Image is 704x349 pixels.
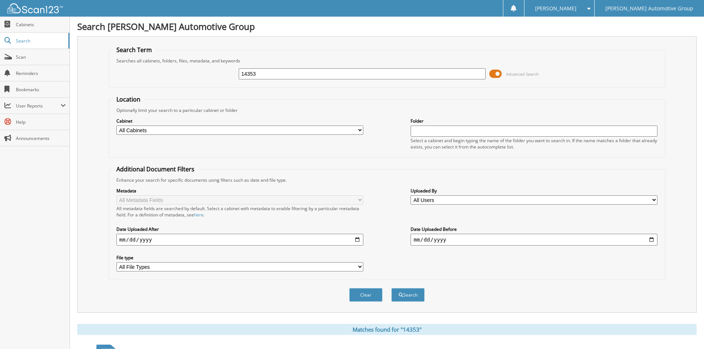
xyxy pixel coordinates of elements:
[16,38,65,44] span: Search
[349,288,382,302] button: Clear
[116,254,363,261] label: File type
[16,119,66,125] span: Help
[411,118,657,124] label: Folder
[7,3,63,13] img: scan123-logo-white.svg
[391,288,425,302] button: Search
[116,234,363,246] input: start
[411,188,657,194] label: Uploaded By
[16,70,66,76] span: Reminders
[116,188,363,194] label: Metadata
[113,165,198,173] legend: Additional Document Filters
[116,118,363,124] label: Cabinet
[411,234,657,246] input: end
[411,226,657,232] label: Date Uploaded Before
[16,103,61,109] span: User Reports
[116,205,363,218] div: All metadata fields are searched by default. Select a cabinet with metadata to enable filtering b...
[77,20,697,32] h1: Search [PERSON_NAME] Automotive Group
[535,6,577,11] span: [PERSON_NAME]
[77,324,697,335] div: Matches found for "14353"
[113,46,156,54] legend: Search Term
[194,212,204,218] a: here
[16,54,66,60] span: Scan
[113,177,661,183] div: Enhance your search for specific documents using filters such as date and file type.
[605,6,693,11] span: [PERSON_NAME] Automotive Group
[411,137,657,150] div: Select a cabinet and begin typing the name of the folder you want to search in. If the name match...
[113,95,144,103] legend: Location
[113,107,661,113] div: Optionally limit your search to a particular cabinet or folder
[16,135,66,141] span: Announcements
[16,21,66,28] span: Cabinets
[506,71,539,77] span: Advanced Search
[113,58,661,64] div: Searches all cabinets, folders, files, metadata, and keywords
[116,226,363,232] label: Date Uploaded After
[16,86,66,93] span: Bookmarks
